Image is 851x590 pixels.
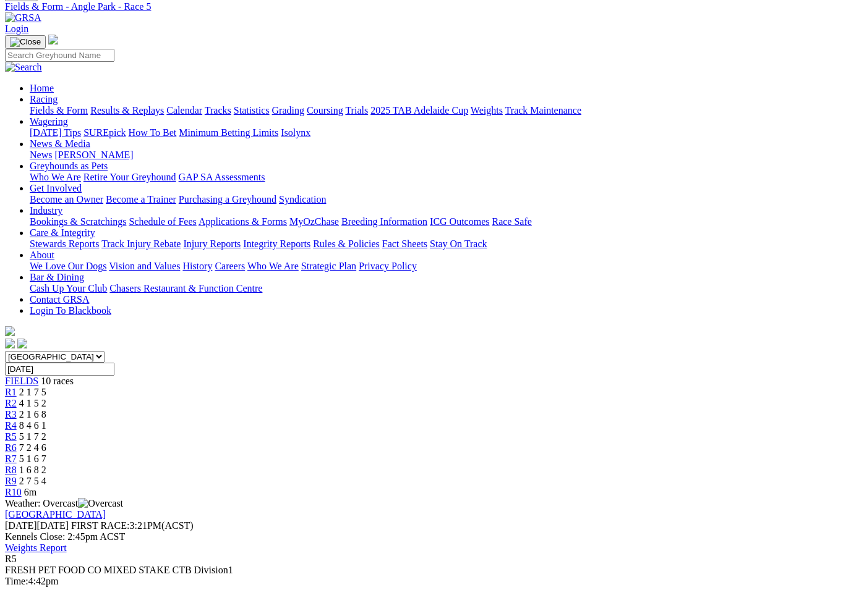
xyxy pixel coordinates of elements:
[19,453,46,464] span: 5 1 6 7
[30,272,84,282] a: Bar & Dining
[5,62,42,73] img: Search
[5,363,114,376] input: Select date
[243,238,310,249] a: Integrity Reports
[5,576,846,587] div: 4:42pm
[5,565,846,576] div: FRESH PET FOOD CO MIXED STAKE CTB Division1
[281,127,310,138] a: Isolynx
[30,261,106,271] a: We Love Our Dogs
[19,442,46,453] span: 7 2 4 6
[382,238,427,249] a: Fact Sheets
[5,498,123,508] span: Weather: Overcast
[166,105,202,116] a: Calendar
[30,150,846,161] div: News & Media
[301,261,356,271] a: Strategic Plan
[30,305,111,316] a: Login To Blackbook
[5,326,15,336] img: logo-grsa-white.png
[430,238,487,249] a: Stay On Track
[370,105,468,116] a: 2025 TAB Adelaide Cup
[19,420,46,431] span: 8 4 6 1
[30,94,58,104] a: Racing
[30,216,126,227] a: Bookings & Scratchings
[5,542,67,553] a: Weights Report
[78,498,123,509] img: Overcast
[24,487,36,497] span: 6m
[5,398,17,408] a: R2
[129,216,196,227] a: Schedule of Fees
[205,105,231,116] a: Tracks
[10,37,41,47] img: Close
[5,442,17,453] a: R6
[345,105,368,116] a: Trials
[430,216,489,227] a: ICG Outcomes
[30,283,846,294] div: Bar & Dining
[30,238,846,250] div: Care & Integrity
[5,376,38,386] a: FIELDS
[30,216,846,227] div: Industry
[54,150,133,160] a: [PERSON_NAME]
[30,138,90,149] a: News & Media
[30,183,82,193] a: Get Involved
[5,531,846,542] div: Kennels Close: 2:45pm ACST
[179,172,265,182] a: GAP SA Assessments
[313,238,380,249] a: Rules & Policies
[30,127,81,138] a: [DATE] Tips
[5,23,28,34] a: Login
[5,420,17,431] a: R4
[215,261,245,271] a: Careers
[5,576,28,586] span: Time:
[5,12,41,23] img: GRSA
[5,453,17,464] a: R7
[19,398,46,408] span: 4 1 5 2
[30,116,68,127] a: Wagering
[30,194,103,204] a: Become an Owner
[5,487,22,497] span: R10
[234,105,270,116] a: Statistics
[5,339,15,348] img: facebook.svg
[5,1,846,12] div: Fields & Form - Angle Park - Race 5
[48,35,58,44] img: logo-grsa-white.png
[30,294,89,305] a: Contact GRSA
[179,127,278,138] a: Minimum Betting Limits
[30,105,88,116] a: Fields & Form
[272,105,304,116] a: Grading
[5,520,69,531] span: [DATE]
[19,387,46,397] span: 2 1 7 5
[30,238,99,249] a: Stewards Reports
[5,465,17,475] span: R8
[492,216,531,227] a: Race Safe
[109,283,262,293] a: Chasers Restaurant & Function Centre
[30,205,62,216] a: Industry
[17,339,27,348] img: twitter.svg
[471,105,503,116] a: Weights
[30,261,846,272] div: About
[5,554,17,564] span: R5
[5,409,17,419] span: R3
[5,509,106,520] a: [GEOGRAPHIC_DATA]
[5,387,17,397] a: R1
[279,194,326,204] a: Syndication
[19,409,46,419] span: 2 1 6 8
[30,83,54,93] a: Home
[19,465,46,475] span: 1 6 8 2
[30,172,846,183] div: Greyhounds as Pets
[83,127,126,138] a: SUREpick
[5,49,114,62] input: Search
[90,105,164,116] a: Results & Replays
[30,227,95,238] a: Care & Integrity
[199,216,287,227] a: Applications & Forms
[106,194,176,204] a: Become a Trainer
[30,161,108,171] a: Greyhounds as Pets
[30,250,54,260] a: About
[101,238,181,249] a: Track Injury Rebate
[247,261,299,271] a: Who We Are
[30,172,81,182] a: Who We Are
[83,172,176,182] a: Retire Your Greyhound
[183,238,241,249] a: Injury Reports
[41,376,74,386] span: 10 races
[341,216,427,227] a: Breeding Information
